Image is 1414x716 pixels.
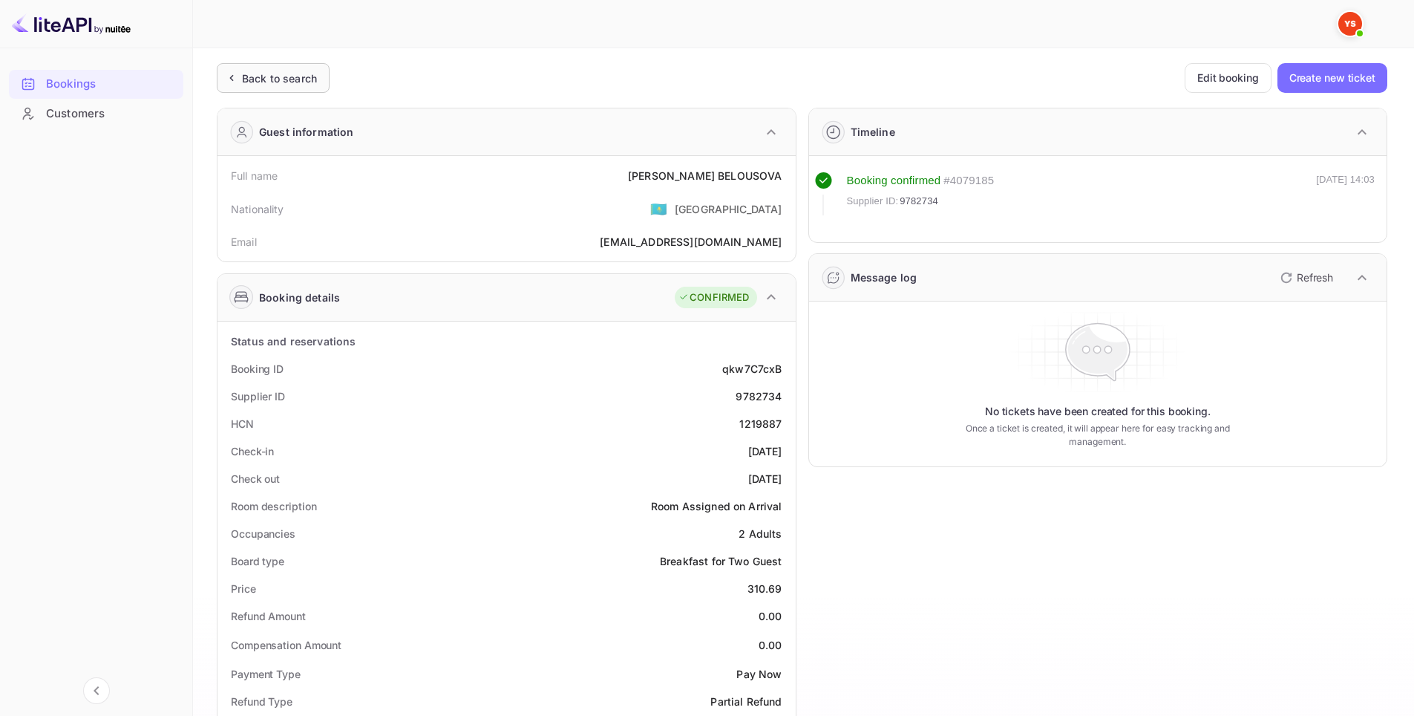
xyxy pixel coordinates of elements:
[651,498,782,514] div: Room Assigned on Arrival
[747,581,782,596] div: 310.69
[231,443,274,459] div: Check-in
[748,443,782,459] div: [DATE]
[1338,12,1362,36] img: Yandex Support
[759,608,782,624] div: 0.00
[231,694,292,709] div: Refund Type
[231,168,278,183] div: Full name
[739,526,782,541] div: 2 Adults
[242,71,317,86] div: Back to search
[942,422,1253,449] p: Once a ticket is created, it will appear here for easy tracking and management.
[1297,270,1333,285] p: Refresh
[675,201,782,217] div: [GEOGRAPHIC_DATA]
[83,677,110,704] button: Collapse navigation
[722,361,782,377] div: qkw7C7cxB
[1185,63,1271,93] button: Edit booking
[231,526,295,541] div: Occupancies
[660,553,782,569] div: Breakfast for Two Guest
[231,388,285,404] div: Supplier ID
[739,416,782,432] div: 1219887
[231,608,306,624] div: Refund Amount
[943,172,994,189] div: # 4079185
[628,168,782,183] div: [PERSON_NAME] BELOUSOVA
[650,195,667,222] span: United States
[12,12,131,36] img: LiteAPI logo
[231,416,254,432] div: HCN
[259,124,354,140] div: Guest information
[600,234,782,250] div: [EMAIL_ADDRESS][DOMAIN_NAME]
[985,404,1211,419] p: No tickets have been created for this booking.
[1271,266,1339,290] button: Refresh
[9,70,183,99] div: Bookings
[9,100,183,128] div: Customers
[748,471,782,486] div: [DATE]
[46,76,176,93] div: Bookings
[231,498,316,514] div: Room description
[9,100,183,127] a: Customers
[1277,63,1387,93] button: Create new ticket
[259,290,340,305] div: Booking details
[9,70,183,97] a: Bookings
[231,201,284,217] div: Nationality
[736,388,782,404] div: 9782734
[231,333,356,349] div: Status and reservations
[46,105,176,123] div: Customers
[231,234,257,250] div: Email
[231,361,284,377] div: Booking ID
[231,581,256,596] div: Price
[231,666,301,682] div: Payment Type
[851,270,917,285] div: Message log
[710,694,782,709] div: Partial Refund
[736,666,782,682] div: Pay Now
[847,172,941,189] div: Booking confirmed
[847,194,899,209] span: Supplier ID:
[851,124,895,140] div: Timeline
[231,471,280,486] div: Check out
[231,637,341,653] div: Compensation Amount
[678,290,749,305] div: CONFIRMED
[759,637,782,653] div: 0.00
[900,194,938,209] span: 9782734
[1316,172,1375,215] div: [DATE] 14:03
[231,553,284,569] div: Board type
